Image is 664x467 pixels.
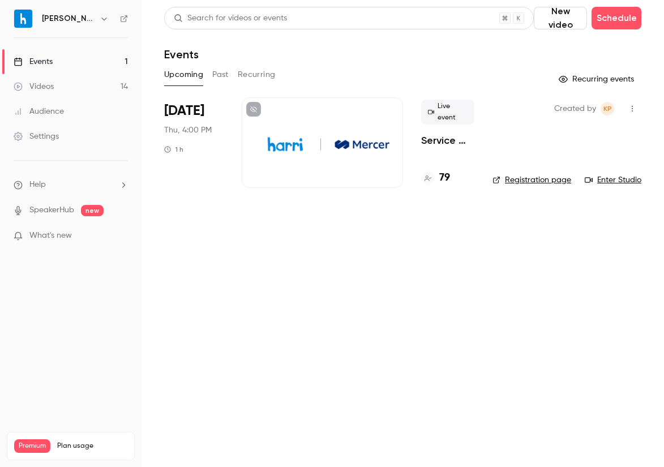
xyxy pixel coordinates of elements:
h4: 79 [439,170,450,186]
li: help-dropdown-opener [14,179,128,191]
a: SpeakerHub [29,204,74,216]
span: Thu, 4:00 PM [164,125,212,136]
span: Live event [421,100,474,125]
span: [DATE] [164,102,204,120]
span: Plan usage [57,442,127,451]
span: Created by [554,102,596,115]
button: Recurring events [554,70,641,88]
div: Sep 4 Thu, 11:00 AM (America/New York) [164,97,224,188]
div: Search for videos or events [174,12,287,24]
h1: Events [164,48,199,61]
button: Past [212,66,229,84]
h6: [PERSON_NAME] [42,13,95,24]
span: What's new [29,230,72,242]
a: 79 [421,170,450,186]
span: Premium [14,439,50,453]
button: Upcoming [164,66,203,84]
span: new [81,205,104,216]
div: 1 h [164,145,183,154]
span: Help [29,179,46,191]
div: Videos [14,81,54,92]
img: Harri [14,10,32,28]
a: Service with a Struggle: What Hospitality Can Teach Us About Supporting Frontline Teams [421,134,474,147]
span: Kate Price [601,102,614,115]
div: Events [14,56,53,67]
a: Registration page [492,174,571,186]
div: Settings [14,131,59,142]
button: New video [534,7,587,29]
span: KP [603,102,612,115]
a: Enter Studio [585,174,641,186]
button: Recurring [238,66,276,84]
button: Schedule [592,7,641,29]
div: Audience [14,106,64,117]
